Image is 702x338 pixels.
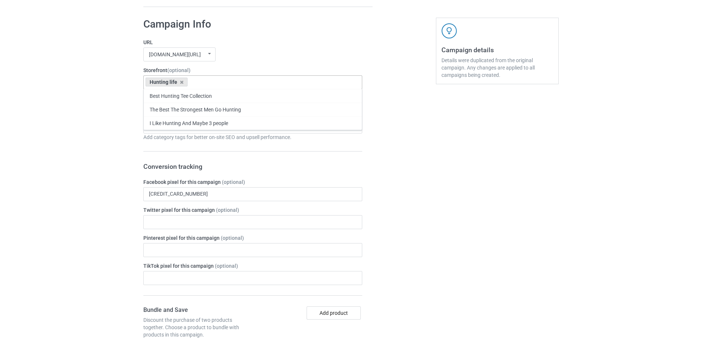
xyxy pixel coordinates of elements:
[144,116,362,130] div: I Like Hunting And Maybe 3 people
[167,67,191,73] span: (optional)
[216,207,239,213] span: (optional)
[143,262,362,270] label: TikTok pixel for this campaign
[143,306,250,314] h4: Bundle and Save
[143,67,362,74] label: Storefront
[143,206,362,214] label: Twitter pixel for this campaign
[143,39,362,46] label: URL
[307,306,361,320] button: Add product
[143,178,362,186] label: Facebook pixel for this campaign
[146,78,188,86] div: Hunting life
[441,23,457,39] img: svg+xml;base64,PD94bWwgdmVyc2lvbj0iMS4wIiBlbmNvZGluZz0iVVRGLTgiPz4KPHN2ZyB3aWR0aD0iNDJweCIgaGVpZ2...
[144,89,362,103] div: Best Hunting Tee Collection
[149,52,201,57] div: [DOMAIN_NAME][URL]
[221,235,244,241] span: (optional)
[144,103,362,116] div: The Best The Strongest Men Go Hunting
[441,46,553,54] h3: Campaign details
[143,18,362,31] h1: Campaign Info
[143,234,362,242] label: Pinterest pixel for this campaign
[143,134,362,141] div: Add category tags for better on-site SEO and upsell performance.
[215,263,238,269] span: (optional)
[441,57,553,79] div: Details were duplicated from the original campaign. Any changes are applied to all campaigns bein...
[143,162,362,171] h3: Conversion tracking
[222,179,245,185] span: (optional)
